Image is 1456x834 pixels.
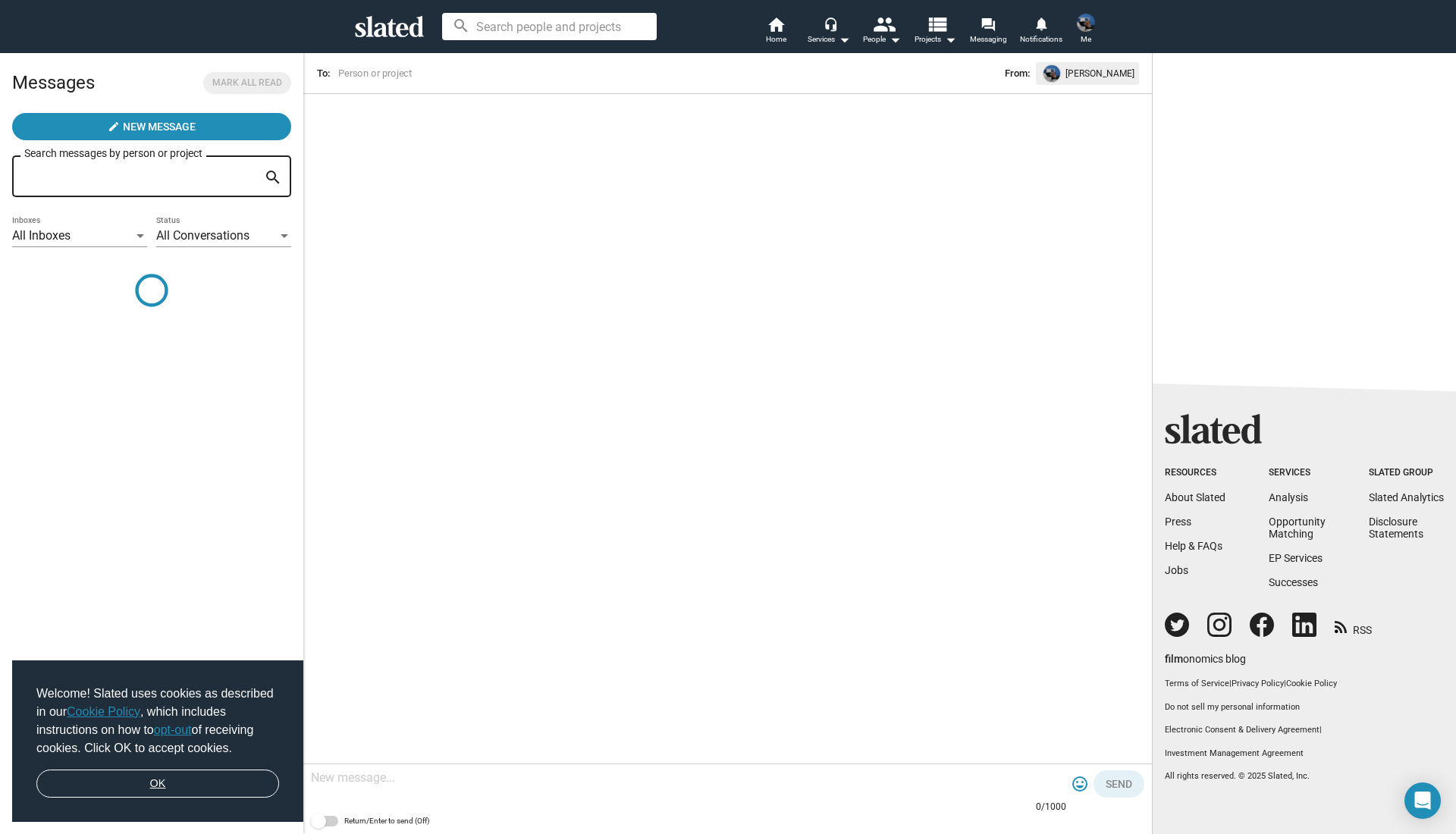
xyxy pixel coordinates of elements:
[1369,491,1444,503] a: Slated Analytics
[908,15,962,49] button: Projects
[1165,564,1188,576] a: Jobs
[1020,30,1062,49] span: Notifications
[1165,771,1444,782] p: All rights reserved. © 2025 Slated, Inc.
[926,13,948,35] mat-icon: view_list
[123,113,196,140] span: New Message
[1229,679,1232,688] span: |
[154,723,192,736] a: opt-out
[808,30,850,49] div: Services
[749,15,802,49] a: Home
[1106,770,1132,798] span: Send
[1165,467,1225,479] div: Resources
[1165,516,1191,528] a: Press
[1269,576,1318,588] a: Successes
[981,17,995,31] mat-icon: forum
[212,75,282,91] span: Mark all read
[336,66,708,81] input: Person or project
[1165,640,1246,666] a: filmonomics blog
[1165,725,1319,735] a: Electronic Consent & Delivery Agreement
[1015,15,1068,49] a: Notifications
[442,13,657,40] input: Search people and projects
[108,121,120,133] mat-icon: create
[1232,679,1284,688] a: Privacy Policy
[36,770,279,798] a: dismiss cookie message
[835,30,853,49] mat-icon: arrow_drop_down
[1165,653,1183,665] span: film
[1369,467,1444,479] div: Slated Group
[67,705,140,718] a: Cookie Policy
[1165,702,1444,713] button: Do not sell my personal information
[1065,65,1134,82] span: [PERSON_NAME]
[824,17,837,30] mat-icon: headset_mic
[767,15,785,33] mat-icon: home
[1077,14,1095,32] img: Simone Zeoli
[962,15,1015,49] a: Messaging
[1043,65,1060,82] img: undefined
[970,30,1007,49] span: Messaging
[1165,748,1444,760] a: Investment Management Agreement
[317,67,330,79] span: To:
[12,660,303,823] div: cookieconsent
[1081,30,1091,49] span: Me
[941,30,959,49] mat-icon: arrow_drop_down
[1094,770,1144,798] button: Send
[1404,782,1441,819] div: Open Intercom Messenger
[1165,491,1225,503] a: About Slated
[855,15,908,49] button: People
[12,64,95,101] h2: Messages
[766,30,786,49] span: Home
[1005,65,1030,82] span: From:
[1034,16,1048,30] mat-icon: notifications
[886,30,904,49] mat-icon: arrow_drop_down
[863,30,901,49] div: People
[1165,540,1222,552] a: Help & FAQs
[1269,552,1323,564] a: EP Services
[1036,801,1066,814] mat-hint: 0/1000
[1165,679,1229,688] a: Terms of Service
[264,166,282,190] mat-icon: search
[12,228,71,243] span: All Inboxes
[1286,679,1337,688] a: Cookie Policy
[1269,467,1326,479] div: Services
[915,30,956,49] span: Projects
[1068,11,1104,50] button: Simone ZeoliMe
[802,15,855,49] button: Services
[1335,614,1372,638] a: RSS
[156,228,249,243] span: All Conversations
[344,812,429,830] span: Return/Enter to send (Off)
[1269,516,1326,540] a: OpportunityMatching
[1319,725,1322,735] span: |
[203,72,291,94] button: Mark all read
[1284,679,1286,688] span: |
[1071,775,1089,793] mat-icon: tag_faces
[12,113,291,140] button: New Message
[873,13,895,35] mat-icon: people
[1269,491,1308,503] a: Analysis
[1369,516,1423,540] a: DisclosureStatements
[36,685,279,757] span: Welcome! Slated uses cookies as described in our , which includes instructions on how to of recei...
